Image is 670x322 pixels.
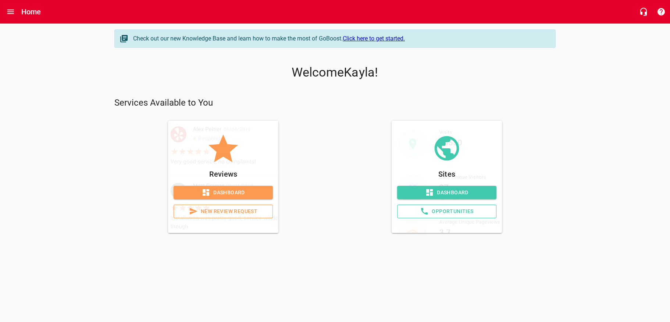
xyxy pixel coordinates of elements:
[397,186,496,199] a: Dashboard
[133,34,548,43] div: Check out our new Knowledge Base and learn how to make the most of GoBoost.
[635,3,652,21] button: Live Chat
[343,35,405,42] a: Click here to get started.
[114,97,556,109] p: Services Available to You
[403,207,490,216] span: Opportunities
[397,205,496,218] a: Opportunities
[397,168,496,180] p: Sites
[180,207,267,216] span: New Review Request
[403,188,491,197] span: Dashboard
[21,6,41,18] h6: Home
[174,168,273,180] p: Reviews
[652,3,670,21] button: Support Portal
[174,186,273,199] a: Dashboard
[114,65,556,80] p: Welcome Kayla !
[174,205,273,218] a: New Review Request
[179,188,267,197] span: Dashboard
[2,3,19,21] button: Open drawer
